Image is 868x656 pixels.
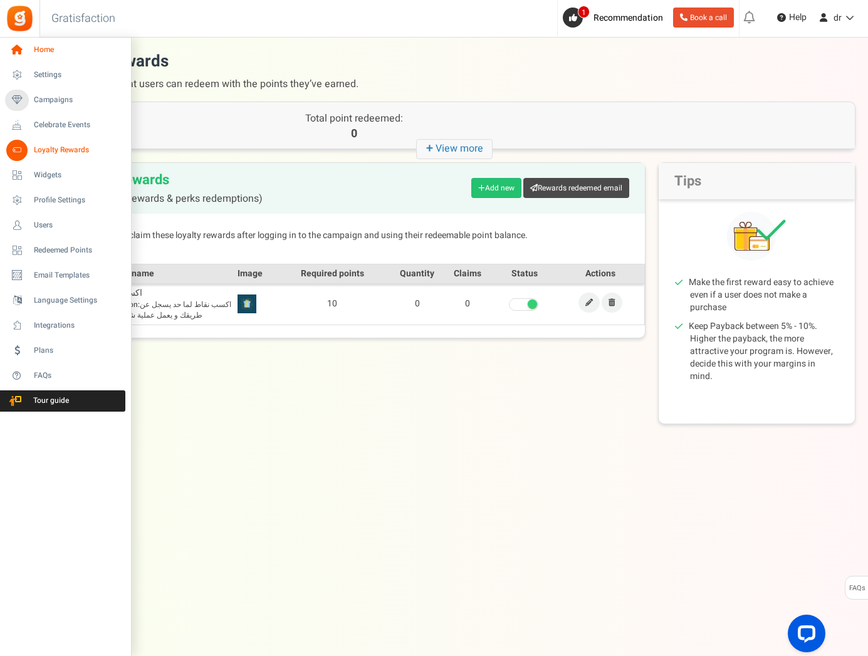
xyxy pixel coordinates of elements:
td: 0 [392,284,442,325]
a: Settings [5,65,125,86]
h2: Tips [659,163,855,199]
span: Loyalty Rewards [34,145,122,155]
h1: Loyalty rewards [52,50,855,95]
li: Make the first reward easy to achieve even if a user does not make a purchase [690,276,840,314]
span: Users [34,220,122,231]
span: Widgets [34,170,122,180]
img: Reward [238,294,256,313]
i: View more [416,139,493,159]
a: Book a call [673,8,734,28]
th: Required points [272,264,392,284]
a: Edit [578,293,600,313]
a: Plans [5,340,125,362]
a: Loyalty Rewards [5,140,125,161]
span: (Fixed points rewards & perks redemptions) [68,194,263,205]
span: Home [34,44,122,55]
a: Rewards redeemed email [523,178,629,198]
span: FAQs [849,576,865,600]
a: Email Templates [5,265,125,286]
a: Profile Settings [5,190,125,211]
strong: + [426,140,436,158]
span: FAQs [34,370,122,381]
span: Tour guide [6,395,93,406]
a: Home [5,39,125,61]
span: Help [786,11,807,24]
li: Keep Payback between 5% - 10%. Higher the payback, the more attractive your program is. However, ... [690,320,840,383]
span: Plans [34,345,122,356]
a: 1 Recommendation [563,8,668,28]
a: Users [5,215,125,236]
th: Quantity [392,264,442,284]
a: Widgets [5,165,125,186]
span: اكسب نقاط لما حد يسجل عن طريقك و يعمل عملية شراء ناجحه [100,299,231,321]
a: Remove [602,293,622,313]
span: Recommendation [593,11,663,24]
th: Actions [557,264,644,284]
h2: Loyalty Rewards [68,172,263,205]
p: 0 [254,126,455,142]
th: Reward name [97,264,234,284]
a: Campaigns [5,90,125,111]
span: dr [834,11,842,24]
td: اكسب نقاط [97,284,234,325]
th: Status [493,264,557,284]
span: Settings [34,70,122,80]
th: Claims [442,264,493,284]
a: Help [772,8,812,28]
span: 1 [578,6,590,18]
span: Campaigns [34,95,122,105]
a: Celebrate Events [5,115,125,136]
a: Integrations [5,315,125,336]
img: Tips [727,212,786,261]
span: Profile Settings [34,195,122,206]
td: 10 [272,284,392,325]
span: Redeemed Points [34,245,122,256]
span: Language Settings [34,295,122,306]
span: Celebrate Events [34,120,122,130]
span: Setup rewards that users can redeem with the points they’ve earned. [52,73,855,95]
span: Email Templates [34,270,122,281]
td: 0 [442,284,493,325]
p: Total point redeemed: [254,112,455,126]
a: FAQs [5,365,125,387]
p: Customers can claim these loyalty rewards after logging in to the campaign and using their redeem... [68,229,629,242]
img: Gratisfaction [6,4,34,33]
a: Add new [471,178,521,198]
span: Integrations [34,320,122,331]
h3: Gratisfaction [38,6,129,31]
a: Redeemed Points [5,240,125,261]
a: Language Settings [5,290,125,311]
th: Image [234,264,272,284]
